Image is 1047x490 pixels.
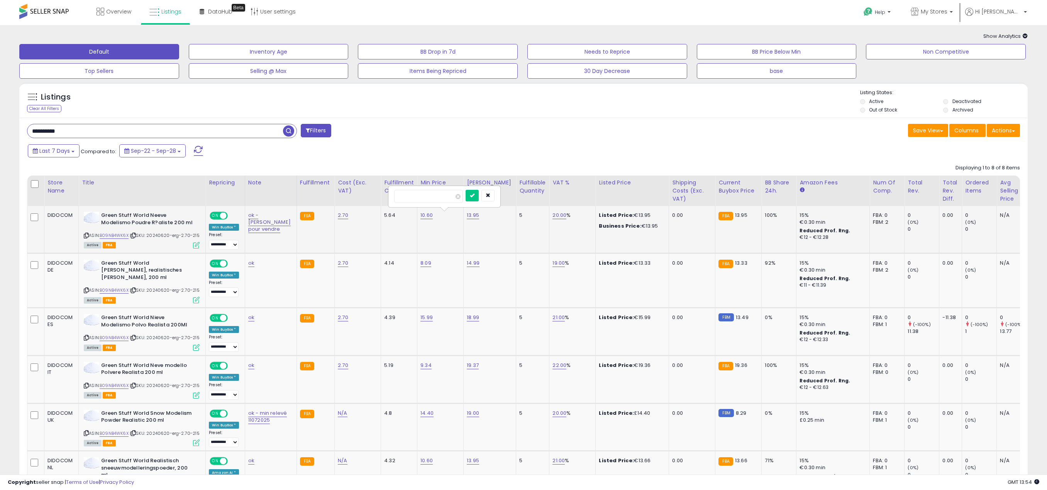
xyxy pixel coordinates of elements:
small: (0%) [965,267,976,273]
span: FBA [103,242,116,248]
div: 5.64 [384,212,411,219]
span: Overview [106,8,131,15]
div: ASIN: [84,260,200,302]
button: BB Price Below Min [697,44,857,59]
div: 0.00 [942,212,956,219]
small: (-100%) [913,321,931,328]
button: Needs to Reprice [527,44,687,59]
div: Preset: [209,335,239,352]
a: ok [248,457,254,465]
small: FBA [300,457,314,466]
div: 0 [965,314,996,321]
small: Amazon Fees. [800,187,804,194]
div: 0.00 [672,260,709,267]
a: 2.70 [338,259,348,267]
label: Out of Stock [869,106,897,113]
a: 10.60 [420,211,433,219]
div: FBM: 2 [873,267,898,274]
small: (0%) [908,417,918,423]
span: All listings currently available for purchase on Amazon [84,392,102,399]
div: DIDOCOM UK [47,410,73,424]
span: ON [210,362,220,369]
b: Green Stuff World Realistisch sneeuwmodelleringspoeder, 200 ml [101,457,195,481]
a: 21.00 [552,314,565,321]
a: N/A [338,457,347,465]
a: 19.00 [552,259,565,267]
div: 71% [765,457,790,464]
img: 31YvXSMoJNL._SL40_.jpg [84,212,99,223]
a: 9.34 [420,362,432,369]
img: 31YvXSMoJNL._SL40_.jpg [84,260,99,271]
b: Reduced Prof. Rng. [800,377,850,384]
span: FBA [103,392,116,399]
div: 0 [908,376,939,383]
div: Clear All Filters [27,105,61,112]
div: €0.30 min [800,369,864,376]
div: FBM: 0 [873,369,898,376]
span: All listings currently available for purchase on Amazon [84,297,102,304]
div: 5 [519,260,543,267]
a: 18.99 [467,314,479,321]
div: €15.99 [599,314,663,321]
div: Amazon Fees [800,179,866,187]
div: FBA: 0 [873,362,898,369]
span: FBA [103,297,116,304]
div: 100% [765,362,790,369]
div: Total Rev. [908,179,936,195]
small: FBA [718,212,733,220]
div: €13.95 [599,212,663,219]
div: % [552,314,590,321]
div: Win BuyBox * [209,272,239,279]
span: ON [210,260,220,267]
small: (0%) [908,267,918,273]
div: Note [248,179,293,187]
small: FBM [718,313,734,321]
span: 8.29 [736,409,747,417]
b: Green Stuff World Neve modello Polvere Realista 200 ml [101,362,195,378]
span: Listings [161,8,181,15]
div: Win BuyBox * [209,224,239,231]
div: ASIN: [84,362,200,398]
div: Shipping Costs (Exc. VAT) [672,179,712,203]
span: | SKU: 20240620-erg-2.70-215 [130,287,200,293]
small: FBM [718,409,734,417]
div: 0 [908,457,939,464]
a: 19.37 [467,362,479,369]
div: 0 [965,260,996,267]
div: €11 - €11.39 [800,282,864,289]
div: Fulfillable Quantity [519,179,546,195]
small: (-100%) [971,321,988,328]
a: 21.00 [552,457,565,465]
span: OFF [227,260,239,267]
small: (0%) [965,369,976,375]
span: 13.49 [736,314,749,321]
a: 2.70 [338,362,348,369]
div: 0.00 [672,457,709,464]
a: B09NB4WK6X [100,382,129,389]
span: Help [875,9,885,15]
div: BB Share 24h. [765,179,793,195]
a: ok [248,314,254,321]
div: 0 [908,424,939,431]
div: Num of Comp. [873,179,901,195]
div: 0 [965,457,996,464]
span: Last 7 Days [39,147,70,155]
small: (0%) [908,465,918,471]
button: Selling @ Max [189,63,349,79]
span: 13.33 [735,259,747,267]
div: 4.32 [384,457,411,464]
span: Show Analytics [983,32,1028,40]
a: B09NB4WK6X [100,430,129,437]
button: Top Sellers [19,63,179,79]
b: Business Price: [599,222,641,230]
div: 15% [800,314,864,321]
span: All listings currently available for purchase on Amazon [84,440,102,446]
div: N/A [1000,260,1025,267]
div: 0 [908,362,939,369]
span: ON [210,410,220,417]
div: Tooltip anchor [232,4,245,12]
span: OFF [227,315,239,321]
span: Sep-22 - Sep-28 [131,147,176,155]
span: 19.36 [735,362,747,369]
b: Listed Price: [599,409,634,417]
